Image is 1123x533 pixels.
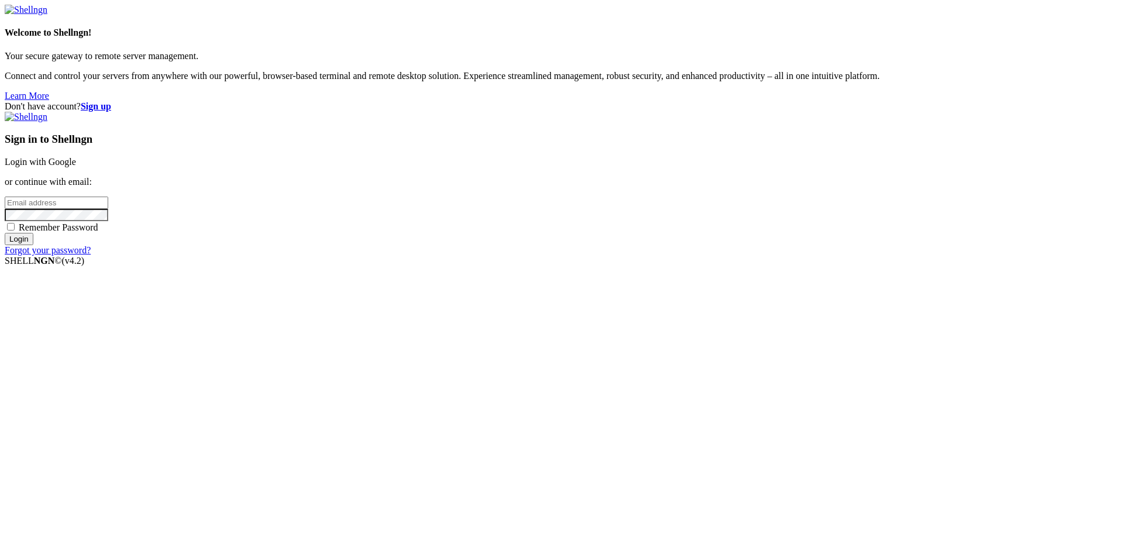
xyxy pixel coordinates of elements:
span: Remember Password [19,222,98,232]
p: or continue with email: [5,177,1118,187]
a: Login with Google [5,157,76,167]
div: Don't have account? [5,101,1118,112]
img: Shellngn [5,5,47,15]
h3: Sign in to Shellngn [5,133,1118,146]
input: Remember Password [7,223,15,231]
img: Shellngn [5,112,47,122]
input: Email address [5,197,108,209]
span: 4.2.0 [62,256,85,266]
a: Sign up [81,101,111,111]
input: Login [5,233,33,245]
a: Learn More [5,91,49,101]
p: Your secure gateway to remote server management. [5,51,1118,61]
b: NGN [34,256,55,266]
h4: Welcome to Shellngn! [5,27,1118,38]
p: Connect and control your servers from anywhere with our powerful, browser-based terminal and remo... [5,71,1118,81]
span: SHELL © [5,256,84,266]
a: Forgot your password? [5,245,91,255]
